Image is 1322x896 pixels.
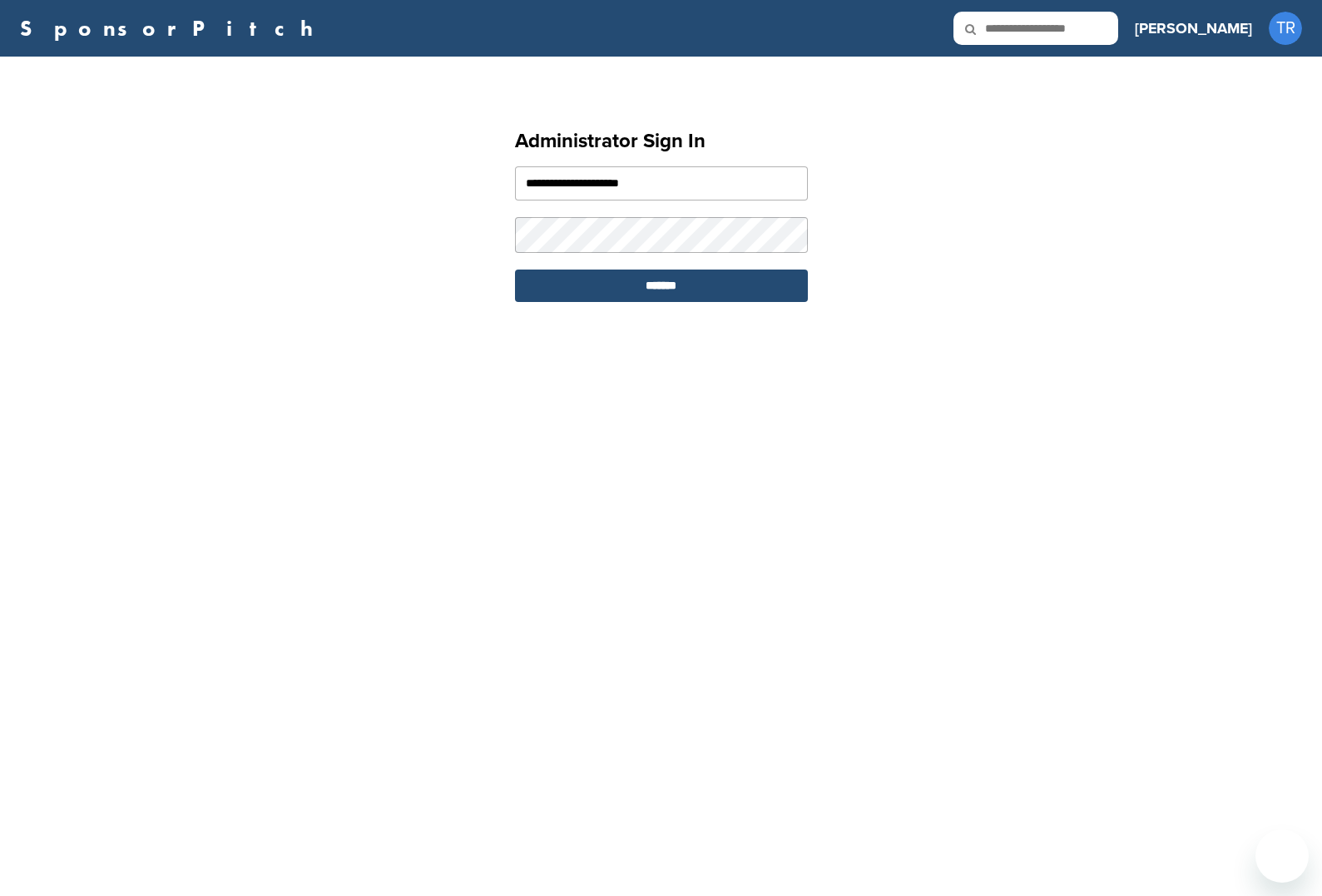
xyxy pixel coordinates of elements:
a: SponsorPitch [20,17,324,39]
a: [PERSON_NAME] [1135,10,1252,47]
iframe: Button to launch messaging window [1255,829,1309,883]
h1: Administrator Sign In [515,126,808,156]
span: TR [1269,12,1302,45]
h3: [PERSON_NAME] [1135,17,1252,40]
